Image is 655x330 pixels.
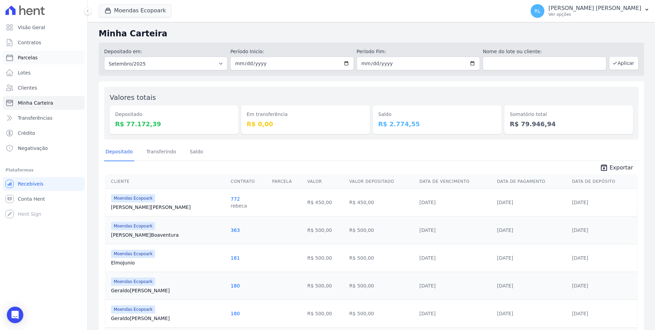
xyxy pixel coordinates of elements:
[548,5,641,12] p: [PERSON_NAME] [PERSON_NAME]
[3,51,85,64] a: Parcelas
[111,232,225,238] a: [PERSON_NAME]Boaventura
[188,143,205,161] a: Saldo
[572,200,588,205] a: [DATE]
[111,315,225,322] a: Geraldo[PERSON_NAME]
[419,200,435,205] a: [DATE]
[347,175,417,189] th: Valor Depositado
[497,283,513,288] a: [DATE]
[497,227,513,233] a: [DATE]
[510,111,628,118] dt: Somatório total
[534,9,541,13] span: RL
[483,48,606,55] label: Nome do lote ou cliente:
[115,111,233,118] dt: Depositado
[3,141,85,155] a: Negativação
[3,111,85,125] a: Transferências
[7,307,23,323] div: Open Intercom Messenger
[3,126,85,140] a: Crédito
[572,311,588,316] a: [DATE]
[111,250,155,258] span: Moendas Ecopoark
[419,311,435,316] a: [DATE]
[18,180,44,187] span: Recebíveis
[609,164,633,172] span: Exportar
[305,175,347,189] th: Valor
[510,119,628,129] dd: R$ 79.946,94
[594,164,639,173] a: unarchive Exportar
[247,119,364,129] dd: R$ 0,00
[305,299,347,327] td: R$ 500,00
[609,56,639,70] button: Aplicar
[5,166,82,174] div: Plataformas
[572,227,588,233] a: [DATE]
[3,177,85,191] a: Recebíveis
[18,196,45,202] span: Conta Hent
[347,299,417,327] td: R$ 500,00
[548,12,641,17] p: Ver opções
[231,255,240,261] a: 181
[111,194,155,202] span: Moendas Ecopoark
[497,200,513,205] a: [DATE]
[3,96,85,110] a: Minha Carteira
[269,175,305,189] th: Parcela
[494,175,569,189] th: Data de Pagamento
[230,48,354,55] label: Período Inicío:
[104,49,142,54] label: Depositado em:
[18,130,35,137] span: Crédito
[417,175,494,189] th: Data de Vencimento
[111,222,155,230] span: Moendas Ecopoark
[419,227,435,233] a: [DATE]
[111,287,225,294] a: Geraldo[PERSON_NAME]
[231,196,240,202] a: 772
[3,192,85,206] a: Conta Hent
[569,175,637,189] th: Data de Depósito
[145,143,178,161] a: Transferindo
[110,93,156,102] label: Valores totais
[18,145,48,152] span: Negativação
[231,283,240,288] a: 180
[378,111,496,118] dt: Saldo
[111,278,155,286] span: Moendas Ecopoark
[111,259,225,266] a: ElmoJunio
[247,111,364,118] dt: Em transferência
[305,244,347,272] td: R$ 500,00
[228,175,269,189] th: Contrato
[106,175,228,189] th: Cliente
[305,272,347,299] td: R$ 500,00
[419,255,435,261] a: [DATE]
[99,27,644,40] h2: Minha Carteira
[3,21,85,34] a: Visão Geral
[497,311,513,316] a: [DATE]
[111,204,225,211] a: [PERSON_NAME][PERSON_NAME]
[3,81,85,95] a: Clientes
[18,24,45,31] span: Visão Geral
[347,188,417,216] td: R$ 450,00
[497,255,513,261] a: [DATE]
[419,283,435,288] a: [DATE]
[572,283,588,288] a: [DATE]
[600,164,608,172] i: unarchive
[111,305,155,314] span: Moendas Ecopoark
[99,4,172,17] button: Moendas Ecopoark
[18,69,31,76] span: Lotes
[115,119,233,129] dd: R$ 77.172,39
[347,216,417,244] td: R$ 500,00
[3,36,85,49] a: Contratos
[231,202,247,209] div: rebeca
[18,84,37,91] span: Clientes
[18,54,38,61] span: Parcelas
[525,1,655,21] button: RL [PERSON_NAME] [PERSON_NAME] Ver opções
[104,143,134,161] a: Depositado
[347,244,417,272] td: R$ 500,00
[347,272,417,299] td: R$ 500,00
[305,188,347,216] td: R$ 450,00
[572,255,588,261] a: [DATE]
[3,66,85,80] a: Lotes
[378,119,496,129] dd: R$ 2.774,55
[18,99,53,106] span: Minha Carteira
[357,48,480,55] label: Período Fim:
[18,115,52,121] span: Transferências
[231,227,240,233] a: 363
[305,216,347,244] td: R$ 500,00
[231,311,240,316] a: 180
[18,39,41,46] span: Contratos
